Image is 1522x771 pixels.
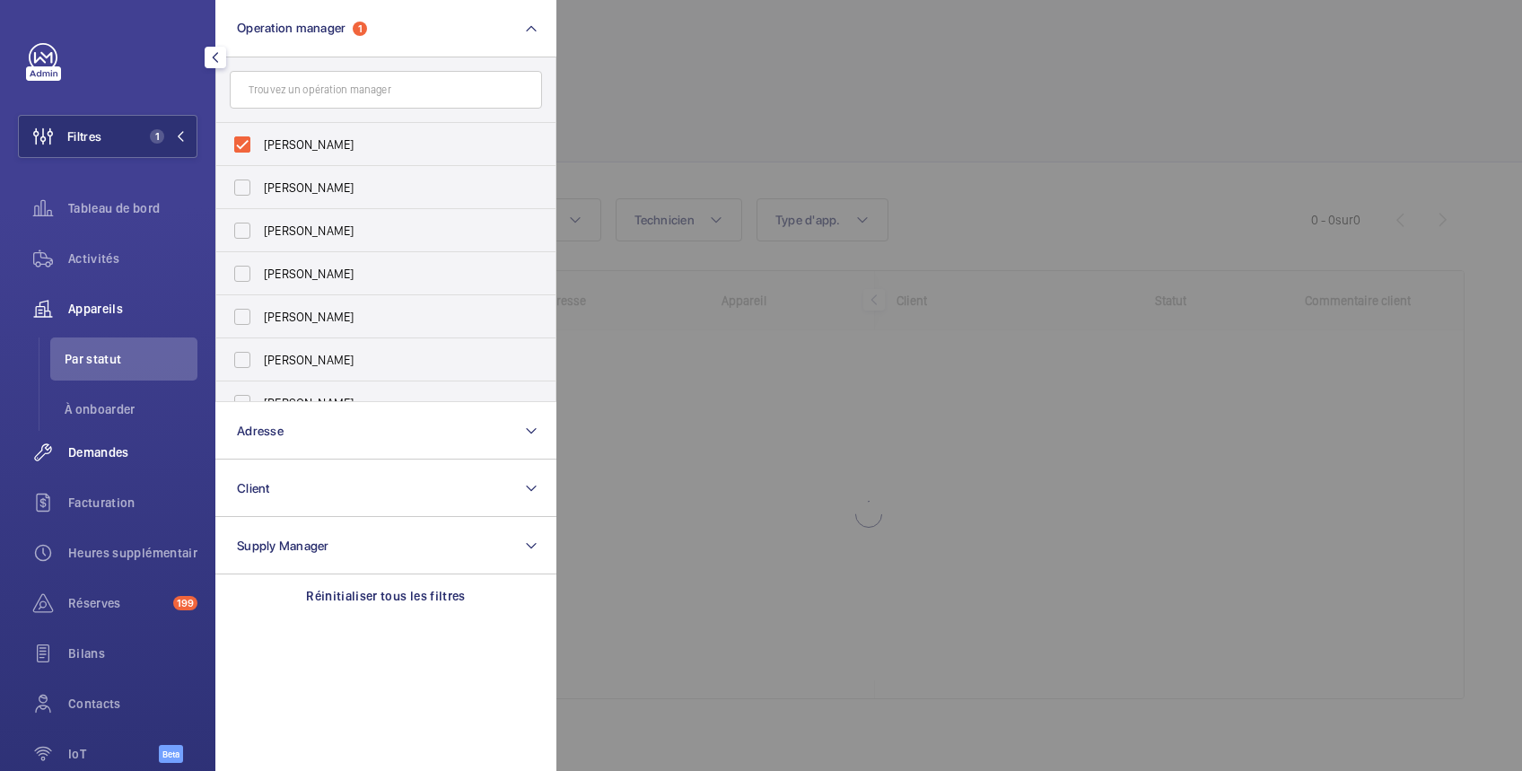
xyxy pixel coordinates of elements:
span: Facturation [68,494,197,512]
span: Beta [159,745,183,763]
span: Activités [68,250,197,267]
span: 199 [173,596,197,610]
span: Par statut [65,350,197,368]
span: Réserves [68,594,166,612]
span: Appareils [68,300,197,318]
span: Bilans [68,644,197,662]
span: Heures supplémentaires [68,544,197,562]
span: Filtres [67,127,101,145]
span: IoT [68,745,159,763]
span: Tableau de bord [68,199,197,217]
span: À onboarder [65,400,197,418]
span: Contacts [68,695,197,713]
span: 1 [150,129,164,144]
button: Filtres1 [18,115,197,158]
span: Demandes [68,443,197,461]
